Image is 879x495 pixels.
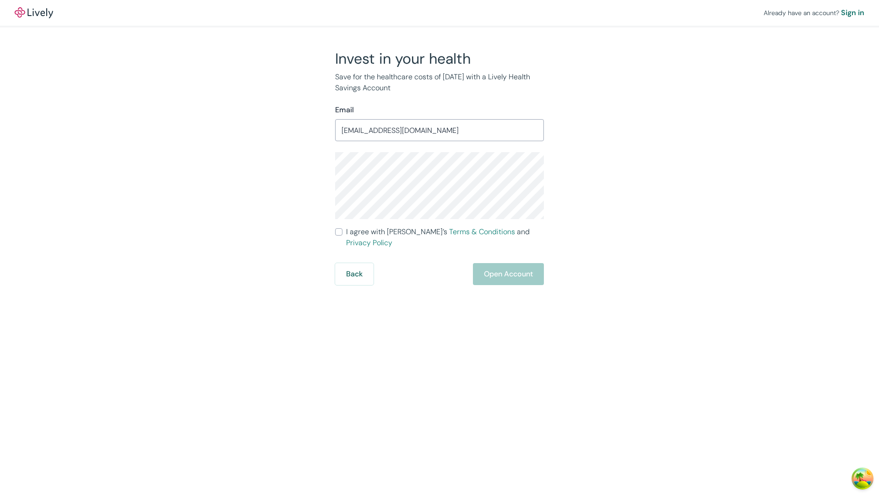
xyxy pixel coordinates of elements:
a: Terms & Conditions [449,227,515,236]
span: I agree with [PERSON_NAME]’s and [346,226,544,248]
h2: Invest in your health [335,49,544,68]
button: Open Tanstack query devtools [853,469,872,488]
img: Lively [15,7,53,18]
a: Sign in [841,7,864,18]
p: Save for the healthcare costs of [DATE] with a Lively Health Savings Account [335,71,544,93]
a: Privacy Policy [346,238,392,247]
label: Email [335,104,354,115]
div: Already have an account? [764,7,864,18]
a: LivelyLively [15,7,53,18]
button: Back [335,263,374,285]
